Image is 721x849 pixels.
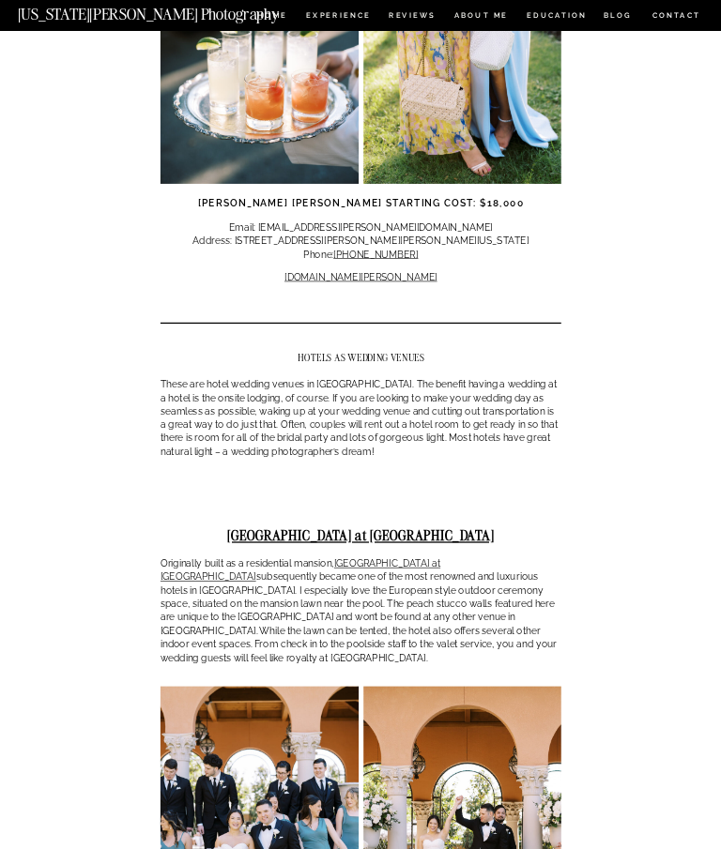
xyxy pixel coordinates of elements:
[525,12,588,23] a: EDUCATION
[18,6,319,16] a: [US_STATE][PERSON_NAME] Photography
[389,12,434,23] a: REVIEWS
[161,353,561,364] h2: HOTELS AS WEDDING VENUES
[161,557,561,665] p: Originally built as a residential mansion, subsequently became one of the most renowned and luxur...
[604,12,633,23] a: BLOG
[161,220,561,261] p: Email: [EMAIL_ADDRESS][PERSON_NAME][DOMAIN_NAME] Address: [STREET_ADDRESS][PERSON_NAME][PERSON_NA...
[198,197,525,208] strong: [PERSON_NAME] [PERSON_NAME] Starting Cost: $18,000
[306,12,369,23] a: Experience
[652,9,701,23] a: CONTACT
[161,557,440,582] a: [GEOGRAPHIC_DATA] at [GEOGRAPHIC_DATA]
[227,526,495,544] strong: [GEOGRAPHIC_DATA] at [GEOGRAPHIC_DATA]
[284,271,437,282] a: [DOMAIN_NAME][PERSON_NAME]
[333,249,418,260] a: [PHONE_NUMBER]
[161,378,561,459] p: These are hotel wedding venues in [GEOGRAPHIC_DATA]. The benefit having a wedding at a hotel is t...
[255,12,289,23] a: HOME
[453,12,508,23] a: ABOUT ME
